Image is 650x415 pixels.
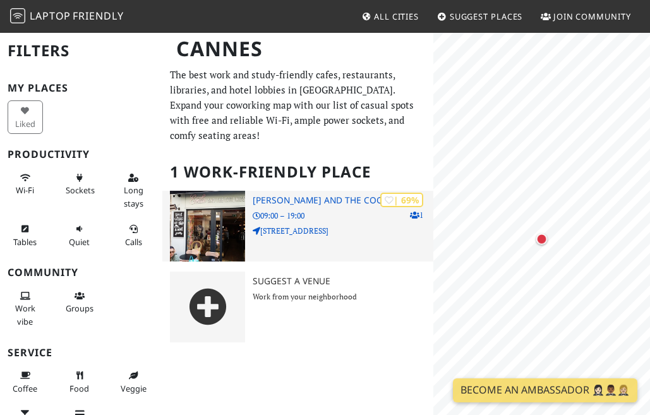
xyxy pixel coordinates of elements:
[13,383,37,394] span: Coffee
[116,167,152,214] button: Long stays
[253,291,433,303] p: Work from your neighborhood
[8,219,43,252] button: Tables
[534,231,550,247] div: Map marker
[66,184,95,196] span: Power sockets
[170,191,245,262] img: Emilie and the Cool Kids
[8,167,43,201] button: Wi-Fi
[380,193,423,207] div: | 69%
[30,9,71,23] span: Laptop
[116,365,152,399] button: Veggie
[553,11,631,22] span: Join Community
[536,5,636,28] a: Join Community
[8,286,43,332] button: Work vibe
[356,5,424,28] a: All Cities
[166,32,431,66] h1: Cannes
[162,272,433,342] a: Suggest a Venue Work from your neighborhood
[170,272,245,342] img: gray-place-d2bdb4477600e061c01bd816cc0f2ef0cfcb1ca9e3ad78868dd16fb2af073a21.png
[62,286,97,319] button: Groups
[73,9,123,23] span: Friendly
[8,365,43,399] button: Coffee
[253,225,433,237] p: [STREET_ADDRESS]
[16,184,34,196] span: Stable Wi-Fi
[8,82,155,94] h3: My Places
[8,148,155,160] h3: Productivity
[10,6,124,28] a: LaptopFriendly LaptopFriendly
[374,11,419,22] span: All Cities
[432,5,528,28] a: Suggest Places
[10,8,25,23] img: LaptopFriendly
[62,365,97,399] button: Food
[162,191,433,262] a: Emilie and the Cool Kids | 69% 1 [PERSON_NAME] and the Cool Kids 09:00 – 19:00 [STREET_ADDRESS]
[69,236,90,248] span: Quiet
[170,153,426,191] h2: 1 Work-Friendly Place
[125,236,142,248] span: Video/audio calls
[410,209,423,221] p: 1
[124,184,143,208] span: Long stays
[15,303,35,327] span: People working
[8,32,155,70] h2: Filters
[8,267,155,279] h3: Community
[121,383,147,394] span: Veggie
[253,276,433,287] h3: Suggest a Venue
[62,167,97,201] button: Sockets
[13,236,37,248] span: Work-friendly tables
[450,11,523,22] span: Suggest Places
[170,67,426,143] p: The best work and study-friendly cafes, restaurants, libraries, and hotel lobbies in [GEOGRAPHIC_...
[253,195,433,206] h3: [PERSON_NAME] and the Cool Kids
[62,219,97,252] button: Quiet
[8,347,155,359] h3: Service
[116,219,152,252] button: Calls
[66,303,93,314] span: Group tables
[253,210,433,222] p: 09:00 – 19:00
[69,383,89,394] span: Food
